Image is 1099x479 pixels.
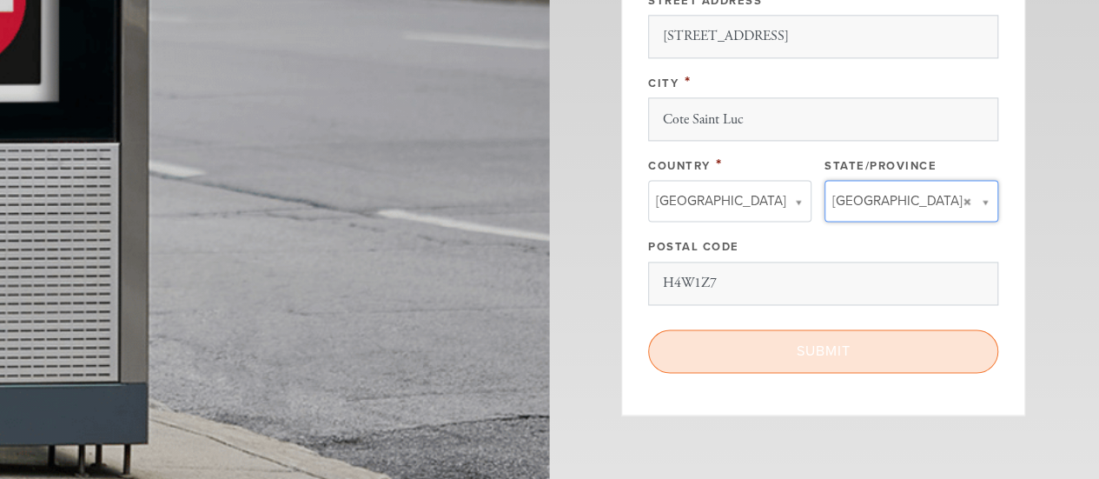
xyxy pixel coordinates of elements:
[824,159,937,173] label: State/Province
[648,77,679,90] label: City
[656,190,786,212] span: [GEOGRAPHIC_DATA]
[648,159,711,173] label: Country
[648,240,739,254] label: Postal Code
[685,72,692,91] span: This field is required.
[648,180,811,222] a: [GEOGRAPHIC_DATA]
[824,180,998,222] a: [GEOGRAPHIC_DATA]
[716,155,723,174] span: This field is required.
[832,190,963,212] span: [GEOGRAPHIC_DATA]
[648,329,998,373] input: Submit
